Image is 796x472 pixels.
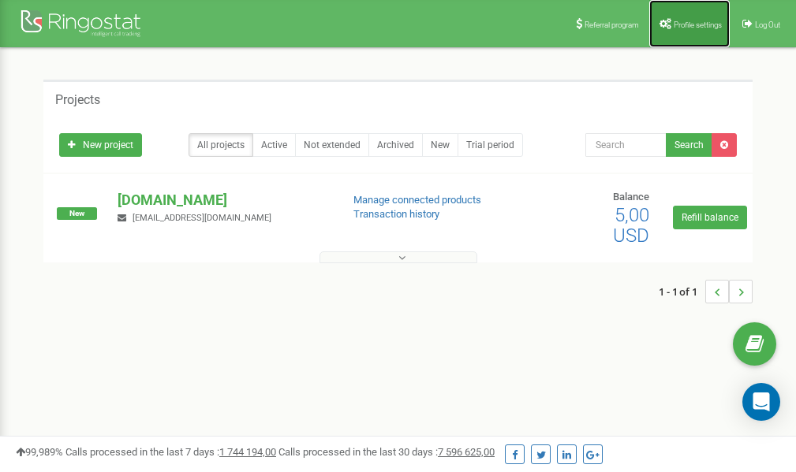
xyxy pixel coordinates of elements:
[585,20,639,29] span: Referral program
[438,446,495,458] u: 7 596 625,00
[219,446,276,458] u: 1 744 194,00
[368,133,423,157] a: Archived
[742,383,780,421] div: Open Intercom Messenger
[252,133,296,157] a: Active
[59,133,142,157] a: New project
[422,133,458,157] a: New
[674,20,722,29] span: Profile settings
[659,280,705,303] span: 1 - 1 of 1
[16,446,63,458] span: 99,989%
[585,133,667,157] input: Search
[295,133,369,157] a: Not extended
[189,133,253,157] a: All projects
[55,93,100,107] h5: Projects
[458,133,523,157] a: Trial period
[65,446,276,458] span: Calls processed in the last 7 days :
[673,206,747,229] a: Refill balance
[118,190,327,210] p: [DOMAIN_NAME]
[353,208,439,220] a: Transaction history
[278,446,495,458] span: Calls processed in the last 30 days :
[613,204,649,247] span: 5,00 USD
[353,194,481,206] a: Manage connected products
[57,207,97,220] span: New
[613,191,649,203] span: Balance
[666,133,712,157] button: Search
[659,264,753,319] nav: ...
[133,213,271,223] span: [EMAIL_ADDRESS][DOMAIN_NAME]
[755,20,780,29] span: Log Out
